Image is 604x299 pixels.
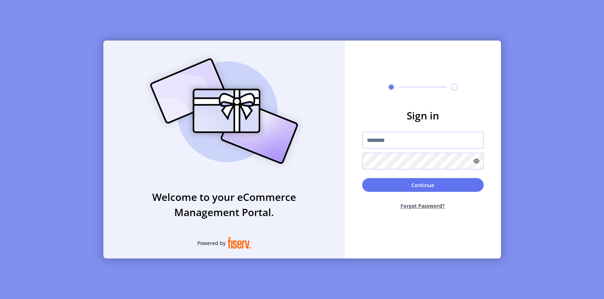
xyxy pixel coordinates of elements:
button: Continue [362,178,484,192]
h3: Welcome to your eCommerce Management Portal. [103,189,345,220]
button: Forget Password? [362,196,484,215]
h3: Sign in [362,108,484,123]
span: Powered by [197,239,226,247]
img: card_Illustration.svg [139,50,309,172]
